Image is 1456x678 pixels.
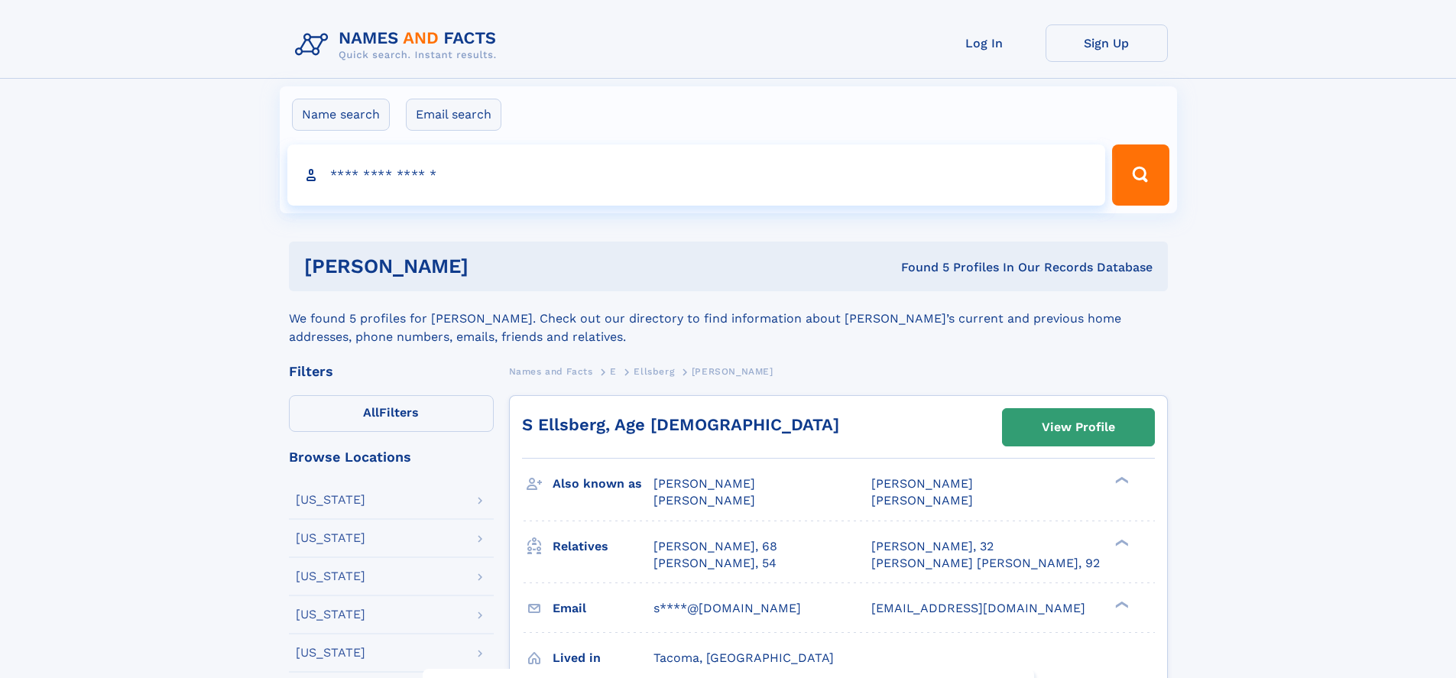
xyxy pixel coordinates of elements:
div: [US_STATE] [296,570,365,582]
span: E [610,366,617,377]
span: [PERSON_NAME] [653,493,755,508]
span: Tacoma, [GEOGRAPHIC_DATA] [653,650,834,665]
a: Names and Facts [509,362,593,381]
span: Ellsberg [634,366,674,377]
img: Logo Names and Facts [289,24,509,66]
button: Search Button [1112,144,1169,206]
a: [PERSON_NAME], 54 [653,555,777,572]
a: Sign Up [1046,24,1168,62]
span: [PERSON_NAME] [871,493,973,508]
span: [PERSON_NAME] [653,476,755,491]
div: [US_STATE] [296,647,365,659]
div: ❯ [1111,537,1130,547]
label: Filters [289,395,494,432]
div: ❯ [1111,475,1130,485]
a: S Ellsberg, Age [DEMOGRAPHIC_DATA] [522,415,839,434]
div: We found 5 profiles for [PERSON_NAME]. Check out our directory to find information about [PERSON_... [289,291,1168,346]
div: Browse Locations [289,450,494,464]
div: [US_STATE] [296,532,365,544]
span: All [363,405,379,420]
a: [PERSON_NAME] [PERSON_NAME], 92 [871,555,1100,572]
h3: Lived in [553,645,653,671]
a: [PERSON_NAME], 68 [653,538,777,555]
input: search input [287,144,1106,206]
div: [US_STATE] [296,494,365,506]
a: [PERSON_NAME], 32 [871,538,994,555]
div: [US_STATE] [296,608,365,621]
label: Name search [292,99,390,131]
span: [PERSON_NAME] [871,476,973,491]
div: Filters [289,365,494,378]
span: [EMAIL_ADDRESS][DOMAIN_NAME] [871,601,1085,615]
a: Log In [923,24,1046,62]
h1: [PERSON_NAME] [304,257,685,276]
div: View Profile [1042,410,1115,445]
div: Found 5 Profiles In Our Records Database [685,259,1153,276]
label: Email search [406,99,501,131]
h3: Email [553,595,653,621]
h3: Relatives [553,534,653,560]
h3: Also known as [553,471,653,497]
a: Ellsberg [634,362,674,381]
span: [PERSON_NAME] [692,366,773,377]
a: E [610,362,617,381]
a: View Profile [1003,409,1154,446]
div: ❯ [1111,599,1130,609]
